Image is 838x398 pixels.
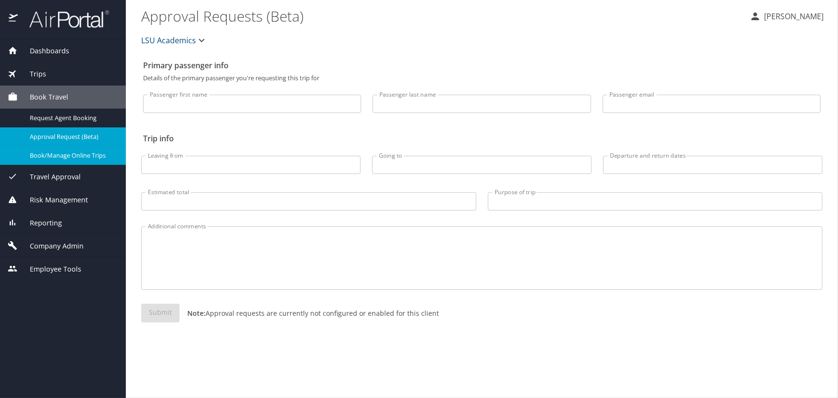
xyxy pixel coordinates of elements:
span: Trips [18,69,46,79]
h2: Trip info [143,131,821,146]
span: Book Travel [18,92,68,102]
h2: Primary passenger info [143,58,821,73]
p: Approval requests are currently not configured or enabled for this client [180,308,439,318]
p: Details of the primary passenger you're requesting this trip for [143,75,821,81]
span: Travel Approval [18,172,81,182]
span: Risk Management [18,195,88,205]
p: [PERSON_NAME] [761,11,824,22]
span: Approval Request (Beta) [30,132,114,141]
span: Dashboards [18,46,69,56]
span: Reporting [18,218,62,228]
span: Book/Manage Online Trips [30,151,114,160]
button: [PERSON_NAME] [746,8,827,25]
span: Request Agent Booking [30,113,114,123]
span: Employee Tools [18,264,81,274]
button: LSU Academics [137,31,211,50]
h1: Approval Requests (Beta) [141,1,742,31]
span: LSU Academics [141,34,196,47]
img: icon-airportal.png [9,10,19,28]
img: airportal-logo.png [19,10,109,28]
span: Company Admin [18,241,84,251]
strong: Note: [187,309,206,318]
